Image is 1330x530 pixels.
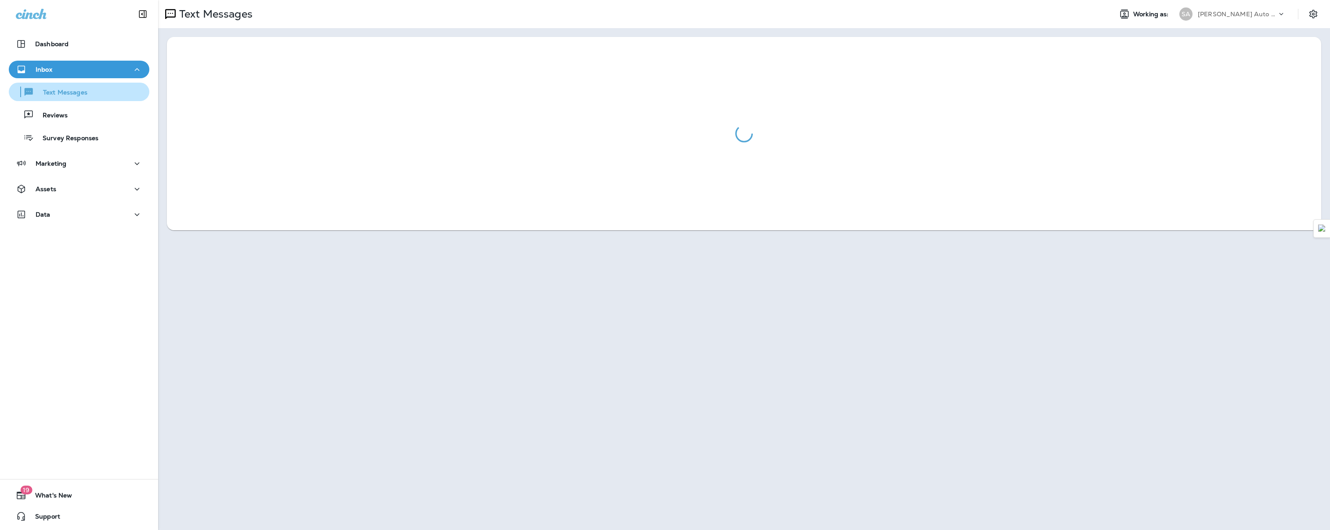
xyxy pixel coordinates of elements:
[20,486,32,494] span: 19
[34,89,87,97] p: Text Messages
[26,513,60,523] span: Support
[26,492,72,502] span: What's New
[36,160,66,167] p: Marketing
[35,40,69,47] p: Dashboard
[9,105,149,124] button: Reviews
[9,486,149,504] button: 19What's New
[1179,7,1193,21] div: SA
[34,134,98,143] p: Survey Responses
[1133,11,1171,18] span: Working as:
[9,61,149,78] button: Inbox
[36,211,51,218] p: Data
[9,128,149,147] button: Survey Responses
[9,83,149,101] button: Text Messages
[1305,6,1321,22] button: Settings
[1318,225,1326,232] img: Detect Auto
[9,180,149,198] button: Assets
[1198,11,1277,18] p: [PERSON_NAME] Auto Service & Tire Pros
[9,206,149,223] button: Data
[34,112,68,120] p: Reviews
[130,5,155,23] button: Collapse Sidebar
[9,35,149,53] button: Dashboard
[36,66,52,73] p: Inbox
[9,155,149,172] button: Marketing
[176,7,253,21] p: Text Messages
[9,508,149,525] button: Support
[36,185,56,192] p: Assets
